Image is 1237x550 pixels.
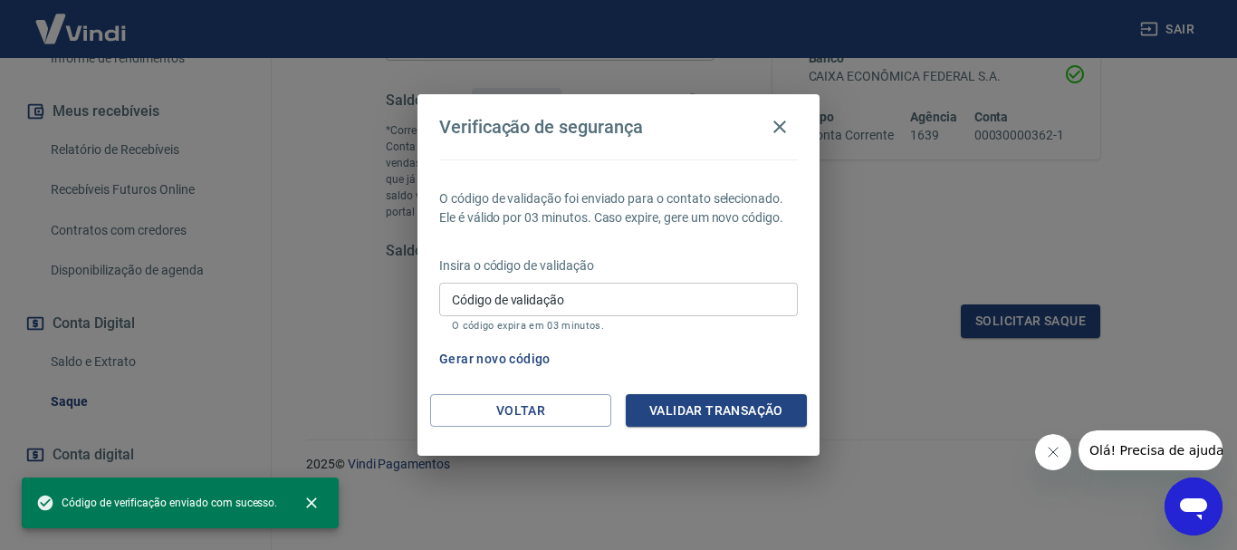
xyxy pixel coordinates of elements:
button: close [292,483,331,523]
button: Voltar [430,394,611,428]
h4: Verificação de segurança [439,116,643,138]
p: Insira o código de validação [439,256,798,275]
p: O código expira em 03 minutos. [452,320,785,332]
iframe: Fechar mensagem [1035,434,1071,470]
span: Olá! Precisa de ajuda? [11,13,152,27]
iframe: Mensagem da empresa [1079,430,1223,470]
p: O código de validação foi enviado para o contato selecionado. Ele é válido por 03 minutos. Caso e... [439,189,798,227]
span: Código de verificação enviado com sucesso. [36,494,277,512]
button: Validar transação [626,394,807,428]
button: Gerar novo código [432,343,558,376]
iframe: Botão para abrir a janela de mensagens [1165,478,1223,536]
